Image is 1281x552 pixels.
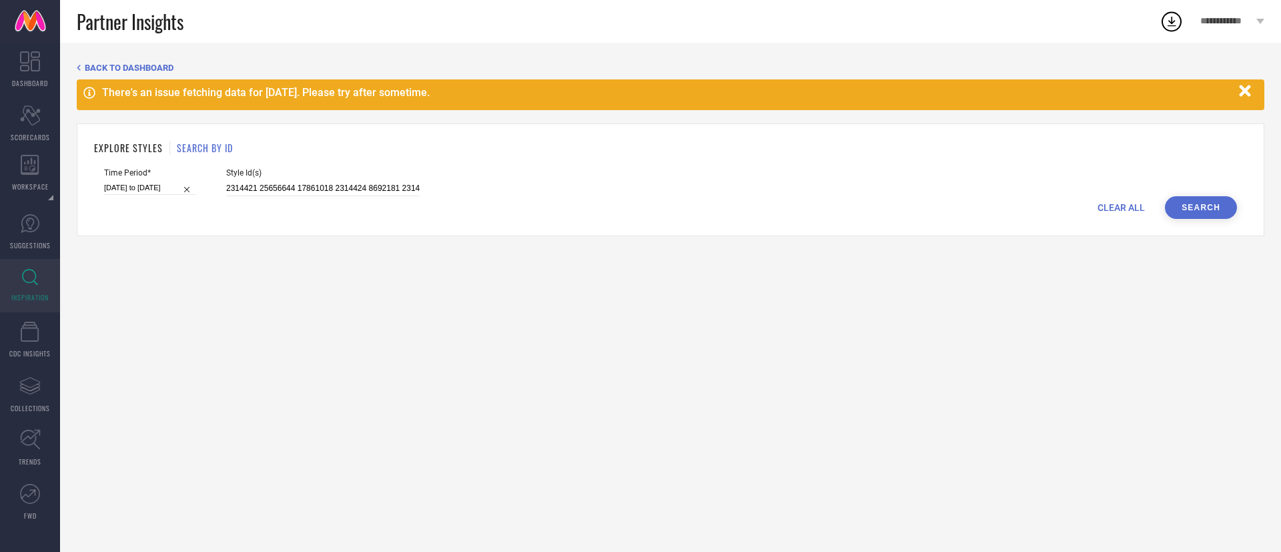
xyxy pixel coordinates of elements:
span: FWD [24,511,37,521]
span: INSPIRATION [11,292,49,302]
span: Partner Insights [77,8,183,35]
span: SUGGESTIONS [10,240,51,250]
div: There's an issue fetching data for [DATE]. Please try after sometime. [102,86,1232,99]
span: Style Id(s) [226,168,420,178]
span: Time Period* [104,168,196,178]
h1: EXPLORE STYLES [94,141,163,155]
input: Select time period [104,181,196,195]
input: Enter comma separated style ids e.g. 12345, 67890 [226,181,420,196]
span: TRENDS [19,457,41,467]
span: CLEAR ALL [1098,202,1145,213]
div: Open download list [1160,9,1184,33]
div: Back TO Dashboard [77,63,1264,73]
span: SCORECARDS [11,132,50,142]
span: BACK TO DASHBOARD [85,63,173,73]
span: COLLECTIONS [11,403,50,413]
span: CDC INSIGHTS [9,348,51,358]
span: WORKSPACE [12,182,49,192]
button: Search [1165,196,1237,219]
h1: SEARCH BY ID [177,141,233,155]
span: DASHBOARD [12,78,48,88]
